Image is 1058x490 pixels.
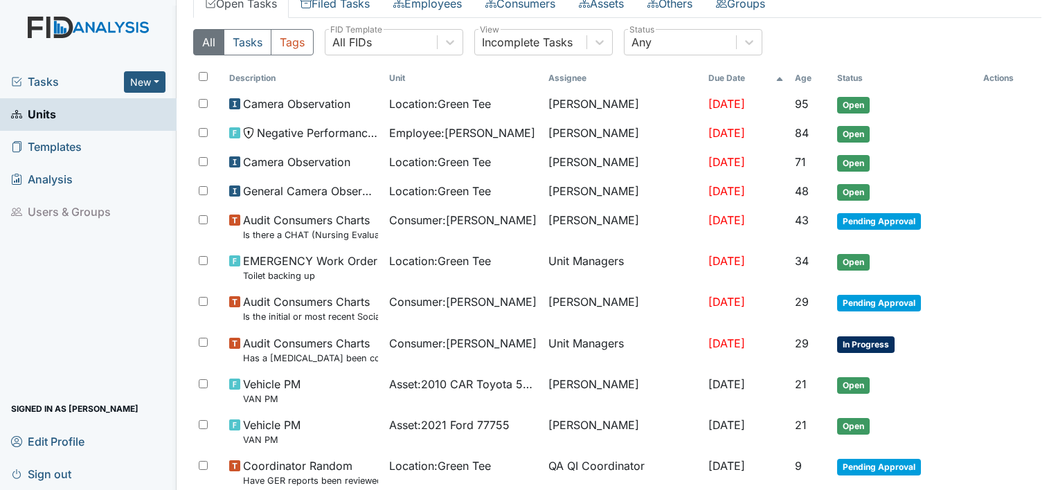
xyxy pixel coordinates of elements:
span: In Progress [837,336,895,353]
span: Units [11,104,56,125]
span: Consumer : [PERSON_NAME] [389,293,537,310]
th: Toggle SortBy [384,66,544,90]
span: Open [837,97,870,114]
span: [DATE] [708,126,745,140]
button: Tasks [224,29,271,55]
small: Is the initial or most recent Social Evaluation in the chart? [243,310,378,323]
span: 34 [795,254,809,268]
span: Consumer : [PERSON_NAME] [389,212,537,228]
span: [DATE] [708,336,745,350]
td: [PERSON_NAME] [543,119,703,148]
span: Open [837,184,870,201]
span: Consumer : [PERSON_NAME] [389,335,537,352]
span: [DATE] [708,254,745,268]
th: Toggle SortBy [832,66,978,90]
span: Vehicle PM VAN PM [243,376,301,406]
span: Asset : 2021 Ford 77755 [389,417,510,433]
th: Actions [978,66,1041,90]
span: 29 [795,336,809,350]
span: 9 [795,459,802,473]
span: Analysis [11,169,73,190]
th: Assignee [543,66,703,90]
td: [PERSON_NAME] [543,206,703,247]
span: Open [837,418,870,435]
span: Location : Green Tee [389,183,491,199]
span: 84 [795,126,809,140]
span: Open [837,126,870,143]
td: [PERSON_NAME] [543,370,703,411]
td: [PERSON_NAME] [543,148,703,177]
span: Pending Approval [837,459,921,475]
th: Toggle SortBy [703,66,789,90]
td: Unit Managers [543,247,703,288]
small: VAN PM [243,433,301,446]
span: Open [837,254,870,271]
span: General Camera Observation [243,183,378,199]
span: Camera Observation [243,96,350,112]
span: [DATE] [708,155,745,169]
span: 95 [795,97,809,111]
th: Toggle SortBy [789,66,832,90]
span: 43 [795,213,809,227]
span: 21 [795,377,807,391]
div: Any [631,34,652,51]
span: Location : Green Tee [389,457,491,474]
small: Is there a CHAT (Nursing Evaluation) no more than a year old? [243,228,378,242]
span: Pending Approval [837,213,921,230]
span: Location : Green Tee [389,253,491,269]
td: [PERSON_NAME] [543,177,703,206]
input: Toggle All Rows Selected [199,72,208,81]
td: Unit Managers [543,329,703,370]
span: Open [837,155,870,172]
a: Tasks [11,73,124,90]
span: 21 [795,418,807,432]
td: [PERSON_NAME] [543,90,703,119]
span: Edit Profile [11,430,84,452]
span: Audit Consumers Charts Is the initial or most recent Social Evaluation in the chart? [243,293,378,323]
div: Incomplete Tasks [482,34,573,51]
small: VAN PM [243,392,301,406]
span: Signed in as [PERSON_NAME] [11,398,138,419]
td: [PERSON_NAME] [543,411,703,452]
span: EMERGENCY Work Order Toilet backing up [243,253,377,282]
span: Employee : [PERSON_NAME] [389,125,535,141]
span: 48 [795,184,809,198]
span: Negative Performance Review [257,125,378,141]
th: Toggle SortBy [224,66,384,90]
span: Vehicle PM VAN PM [243,417,301,446]
small: Toilet backing up [243,269,377,282]
div: All FIDs [332,34,372,51]
small: Has a [MEDICAL_DATA] been completed for all [DEMOGRAPHIC_DATA] and [DEMOGRAPHIC_DATA] over 50 or ... [243,352,378,365]
span: 71 [795,155,806,169]
span: [DATE] [708,418,745,432]
span: Audit Consumers Charts Is there a CHAT (Nursing Evaluation) no more than a year old? [243,212,378,242]
span: [DATE] [708,213,745,227]
button: Tags [271,29,314,55]
span: [DATE] [708,97,745,111]
span: 29 [795,295,809,309]
span: [DATE] [708,377,745,391]
span: Camera Observation [243,154,350,170]
span: [DATE] [708,459,745,473]
span: Coordinator Random Have GER reports been reviewed by managers within 72 hours of occurrence? [243,457,378,487]
span: Asset : 2010 CAR Toyota 59838 [389,376,538,392]
span: [DATE] [708,295,745,309]
span: Location : Green Tee [389,96,491,112]
button: All [193,29,224,55]
span: Open [837,377,870,394]
span: [DATE] [708,184,745,198]
span: Pending Approval [837,295,921,311]
small: Have GER reports been reviewed by managers within 72 hours of occurrence? [243,474,378,487]
td: [PERSON_NAME] [543,288,703,329]
span: Audit Consumers Charts Has a colonoscopy been completed for all males and females over 50 or is t... [243,335,378,365]
div: Type filter [193,29,314,55]
span: Templates [11,136,82,158]
span: Sign out [11,463,71,484]
button: New [124,71,165,93]
span: Location : Green Tee [389,154,491,170]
